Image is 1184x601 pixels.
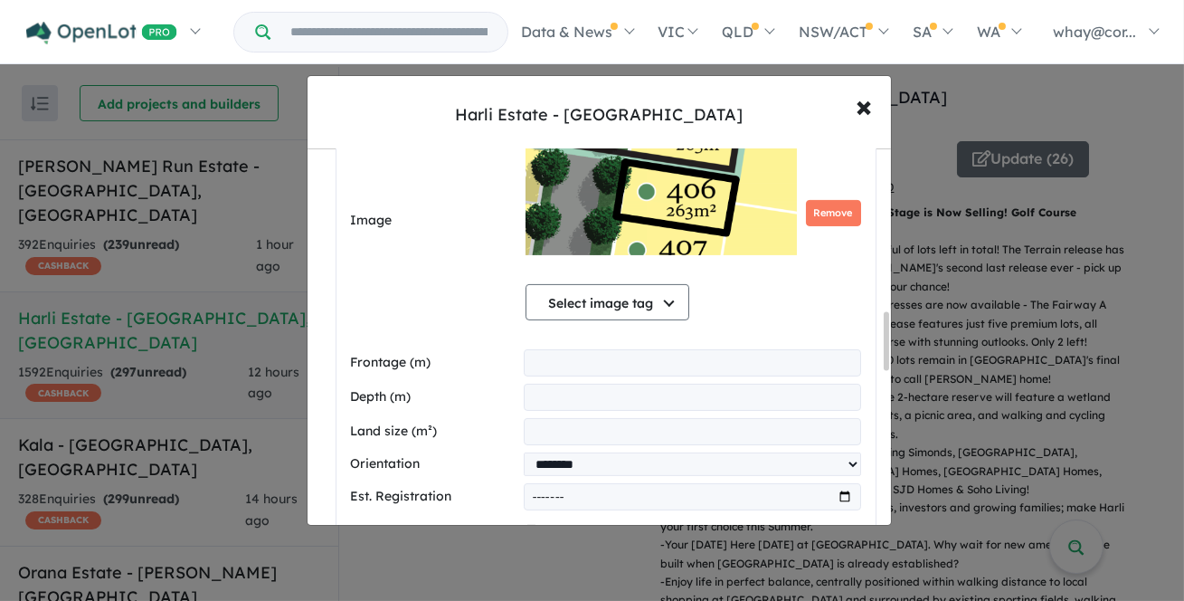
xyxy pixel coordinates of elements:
span: whay@cor... [1053,23,1136,41]
label: Est. Registration [351,486,516,508]
img: Openlot PRO Logo White [26,22,177,44]
label: Titled land [351,523,518,545]
label: Orientation [351,453,516,475]
button: Remove [806,200,861,226]
label: Land size (m²) [351,421,516,443]
img: Harli Estate - Cranbourne West - Lot 406 [526,100,797,281]
label: Image [351,210,518,232]
button: Select image tag [526,284,689,320]
input: Try estate name, suburb, builder or developer [274,13,504,52]
div: Harli Estate - [GEOGRAPHIC_DATA] [455,103,743,127]
span: × [857,86,873,125]
label: Depth (m) [351,386,516,408]
label: Frontage (m) [351,352,516,374]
